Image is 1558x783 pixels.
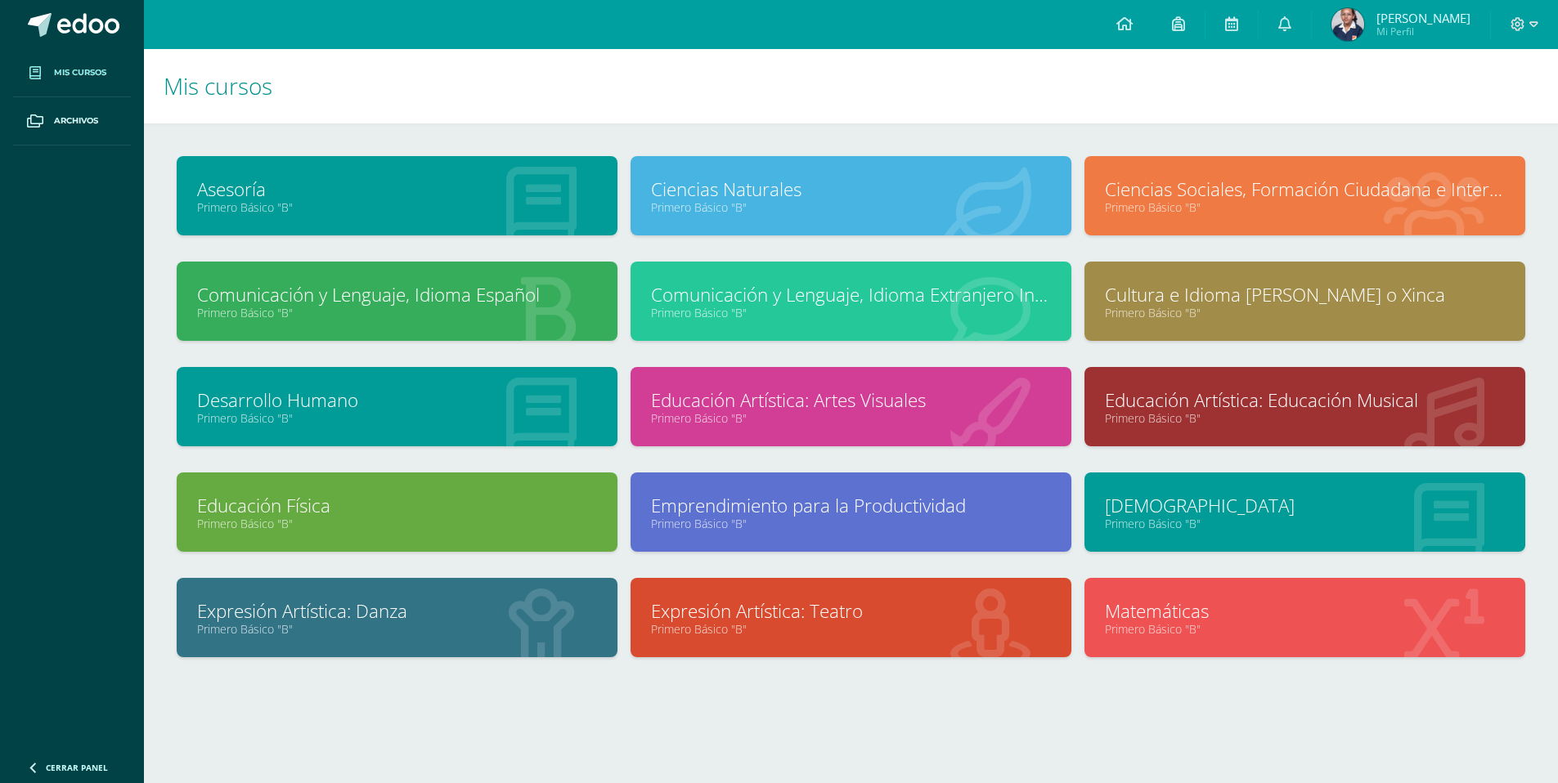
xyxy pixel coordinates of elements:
a: Primero Básico "B" [1105,410,1505,426]
a: Archivos [13,97,131,145]
a: Ciencias Sociales, Formación Ciudadana e Interculturalidad [1105,177,1505,202]
a: Asesoría [197,177,597,202]
a: Cultura e Idioma [PERSON_NAME] o Xinca [1105,282,1505,307]
a: Primero Básico "B" [197,410,597,426]
a: Primero Básico "B" [651,621,1051,637]
a: Expresión Artística: Danza [197,598,597,624]
a: Primero Básico "B" [651,410,1051,426]
a: Educación Física [197,493,597,518]
a: Primero Básico "B" [1105,305,1505,320]
a: Emprendimiento para la Productividad [651,493,1051,518]
a: Desarrollo Humano [197,387,597,413]
a: Primero Básico "B" [1105,199,1505,215]
img: c45156e0c4315c6567920413048186af.png [1331,8,1364,41]
a: Mis cursos [13,49,131,97]
span: Archivos [54,114,98,128]
a: Educación Artística: Educación Musical [1105,387,1505,413]
a: Matemáticas [1105,598,1505,624]
span: Mis cursos [54,66,106,79]
a: Primero Básico "B" [651,516,1051,531]
span: Mis cursos [164,70,272,101]
a: Primero Básico "B" [651,305,1051,320]
span: Mi Perfil [1376,25,1470,38]
a: Educación Artística: Artes Visuales [651,387,1051,413]
a: Ciencias Naturales [651,177,1051,202]
a: Primero Básico "B" [651,199,1051,215]
span: [PERSON_NAME] [1376,10,1470,26]
a: Primero Básico "B" [197,516,597,531]
a: Expresión Artística: Teatro [651,598,1051,624]
span: Cerrar panel [46,762,108,773]
a: Primero Básico "B" [197,305,597,320]
a: Comunicación y Lenguaje, Idioma Español [197,282,597,307]
a: Comunicación y Lenguaje, Idioma Extranjero Inglés [651,282,1051,307]
a: Primero Básico "B" [1105,516,1505,531]
a: [DEMOGRAPHIC_DATA] [1105,493,1505,518]
a: Primero Básico "B" [197,621,597,637]
a: Primero Básico "B" [197,199,597,215]
a: Primero Básico "B" [1105,621,1505,637]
